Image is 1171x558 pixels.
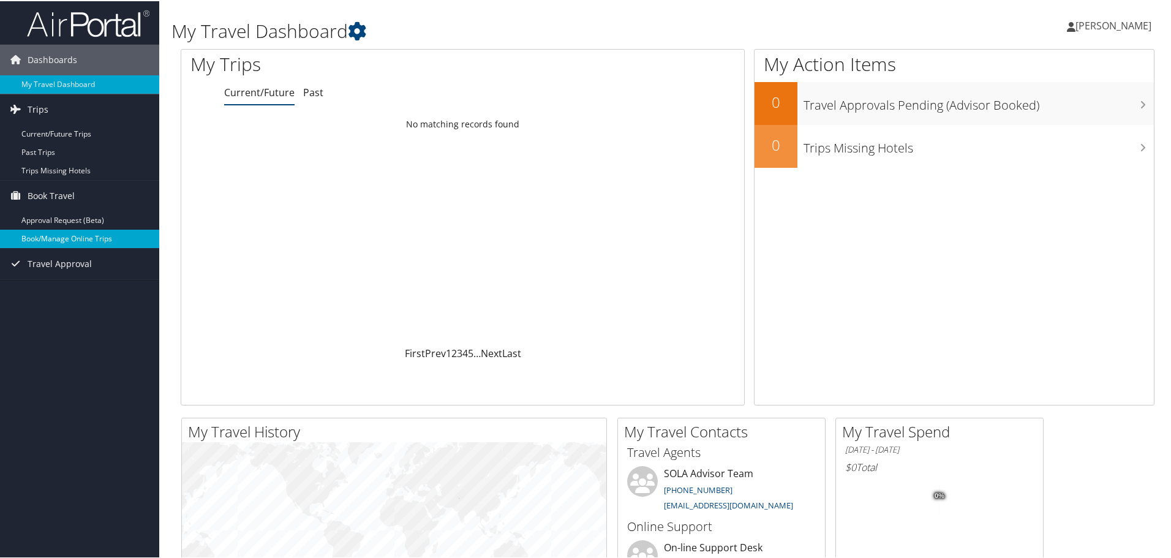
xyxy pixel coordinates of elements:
[624,420,825,441] h2: My Travel Contacts
[845,459,1034,473] h6: Total
[28,93,48,124] span: Trips
[755,81,1154,124] a: 0Travel Approvals Pending (Advisor Booked)
[303,85,323,98] a: Past
[935,491,944,499] tspan: 0%
[664,499,793,510] a: [EMAIL_ADDRESS][DOMAIN_NAME]
[755,124,1154,167] a: 0Trips Missing Hotels
[405,345,425,359] a: First
[27,8,149,37] img: airportal-logo.png
[451,345,457,359] a: 2
[171,17,833,43] h1: My Travel Dashboard
[28,247,92,278] span: Travel Approval
[181,112,744,134] td: No matching records found
[804,89,1154,113] h3: Travel Approvals Pending (Advisor Booked)
[755,50,1154,76] h1: My Action Items
[457,345,462,359] a: 3
[627,443,816,460] h3: Travel Agents
[224,85,295,98] a: Current/Future
[804,132,1154,156] h3: Trips Missing Hotels
[845,459,856,473] span: $0
[755,134,797,154] h2: 0
[1075,18,1151,31] span: [PERSON_NAME]
[468,345,473,359] a: 5
[1067,6,1164,43] a: [PERSON_NAME]
[842,420,1043,441] h2: My Travel Spend
[473,345,481,359] span: …
[755,91,797,111] h2: 0
[664,483,732,494] a: [PHONE_NUMBER]
[28,43,77,74] span: Dashboards
[188,420,606,441] h2: My Travel History
[425,345,446,359] a: Prev
[446,345,451,359] a: 1
[627,517,816,534] h3: Online Support
[481,345,502,359] a: Next
[190,50,500,76] h1: My Trips
[462,345,468,359] a: 4
[502,345,521,359] a: Last
[845,443,1034,454] h6: [DATE] - [DATE]
[28,179,75,210] span: Book Travel
[621,465,822,515] li: SOLA Advisor Team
